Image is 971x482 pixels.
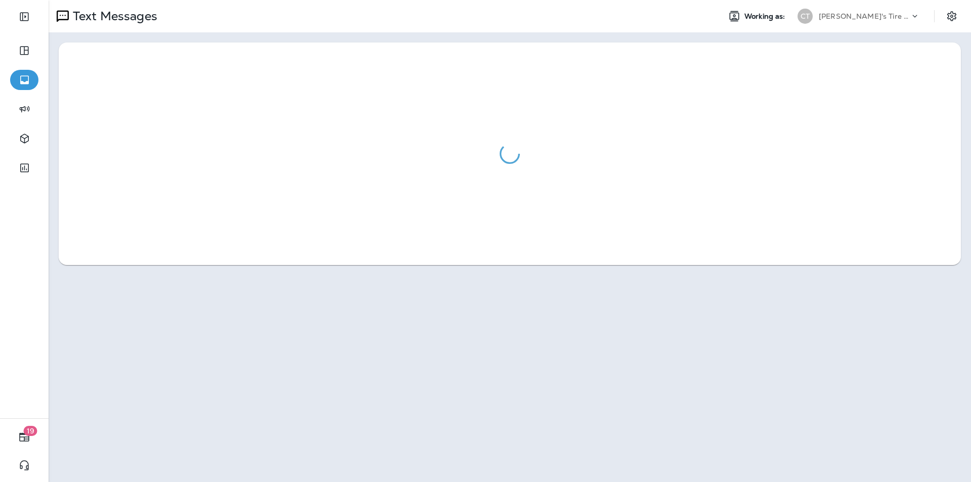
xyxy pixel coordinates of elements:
[10,427,38,447] button: 19
[798,9,813,24] div: CT
[819,12,910,20] p: [PERSON_NAME]'s Tire & Auto
[24,426,37,436] span: 19
[744,12,787,21] span: Working as:
[943,7,961,25] button: Settings
[10,7,38,27] button: Expand Sidebar
[69,9,157,24] p: Text Messages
